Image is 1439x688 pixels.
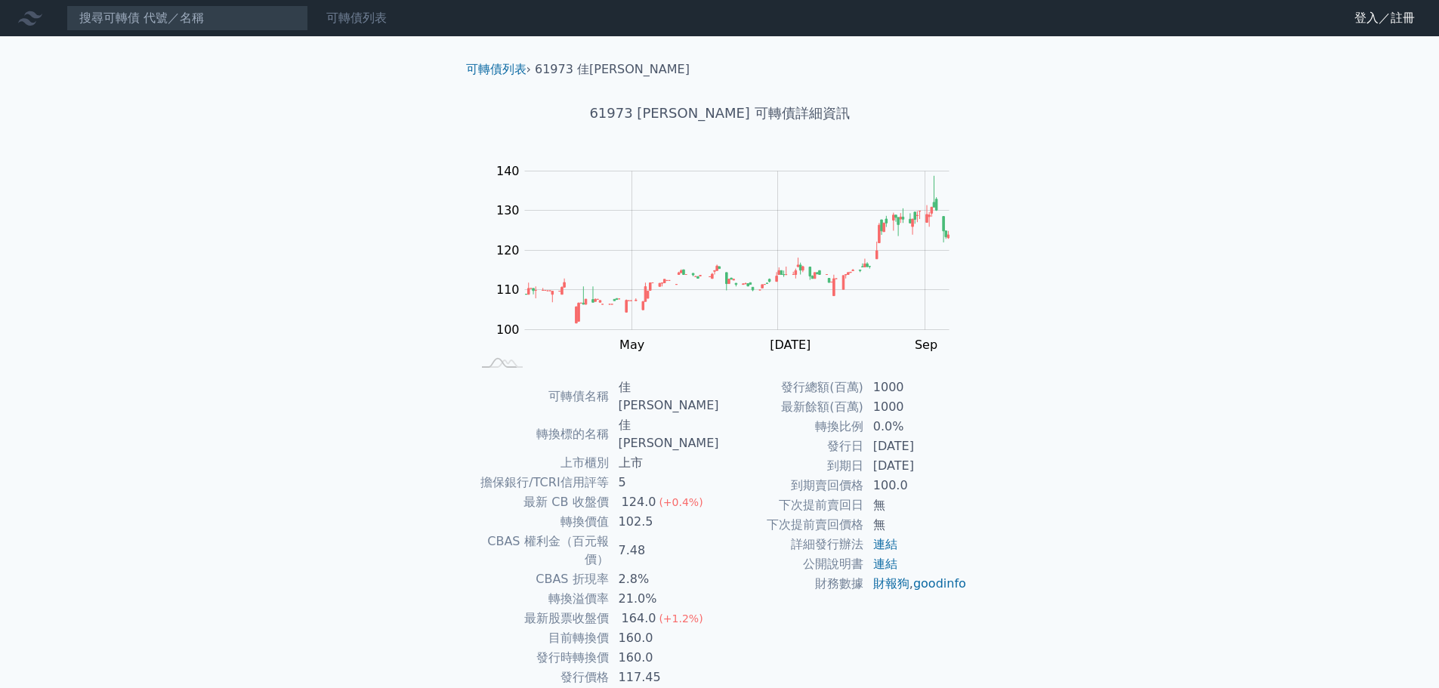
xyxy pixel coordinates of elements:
td: 財務數據 [720,574,864,594]
g: Chart [489,164,972,352]
td: [DATE] [864,456,968,476]
td: CBAS 折現率 [472,569,610,589]
td: 117.45 [610,668,720,687]
td: 1000 [864,397,968,417]
td: 160.0 [610,648,720,668]
td: 可轉債名稱 [472,378,610,415]
td: 2.8% [610,569,720,589]
td: 1000 [864,378,968,397]
a: 登入／註冊 [1342,6,1427,30]
td: 21.0% [610,589,720,609]
tspan: 120 [496,243,520,258]
tspan: Sep [915,338,937,352]
td: 7.48 [610,532,720,569]
td: 公開說明書 [720,554,864,574]
td: 上市櫃別 [472,453,610,473]
tspan: 100 [496,322,520,337]
td: 轉換比例 [720,417,864,437]
td: 下次提前賣回日 [720,495,864,515]
li: 61973 佳[PERSON_NAME] [535,60,690,79]
td: CBAS 權利金（百元報價） [472,532,610,569]
tspan: [DATE] [770,338,811,352]
tspan: 110 [496,282,520,297]
input: 搜尋可轉債 代號／名稱 [66,5,308,31]
td: 無 [864,515,968,535]
td: 無 [864,495,968,515]
div: 124.0 [619,493,659,511]
td: 轉換標的名稱 [472,415,610,453]
span: (+0.4%) [659,496,703,508]
td: 102.5 [610,512,720,532]
td: 最新餘額(百萬) [720,397,864,417]
span: (+1.2%) [659,612,703,625]
td: 最新股票收盤價 [472,609,610,628]
td: 目前轉換價 [472,628,610,648]
td: 轉換溢價率 [472,589,610,609]
td: 5 [610,473,720,492]
li: › [466,60,531,79]
a: 財報狗 [873,576,909,591]
td: 佳[PERSON_NAME] [610,415,720,453]
a: 可轉債列表 [466,62,527,76]
td: 到期賣回價格 [720,476,864,495]
td: 到期日 [720,456,864,476]
td: 轉換價值 [472,512,610,532]
tspan: May [619,338,644,352]
td: 佳[PERSON_NAME] [610,378,720,415]
div: 164.0 [619,609,659,628]
td: 160.0 [610,628,720,648]
a: 連結 [873,537,897,551]
a: 連結 [873,557,897,571]
a: 可轉債列表 [326,11,387,25]
td: 詳細發行辦法 [720,535,864,554]
td: 0.0% [864,417,968,437]
td: [DATE] [864,437,968,456]
tspan: 130 [496,203,520,218]
td: 100.0 [864,476,968,495]
td: 發行總額(百萬) [720,378,864,397]
td: 下次提前賣回價格 [720,515,864,535]
td: 上市 [610,453,720,473]
td: 發行價格 [472,668,610,687]
h1: 61973 [PERSON_NAME] 可轉債詳細資訊 [454,103,986,124]
tspan: 140 [496,164,520,178]
td: 發行時轉換價 [472,648,610,668]
td: , [864,574,968,594]
td: 發行日 [720,437,864,456]
td: 最新 CB 收盤價 [472,492,610,512]
td: 擔保銀行/TCRI信用評等 [472,473,610,492]
a: goodinfo [913,576,966,591]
